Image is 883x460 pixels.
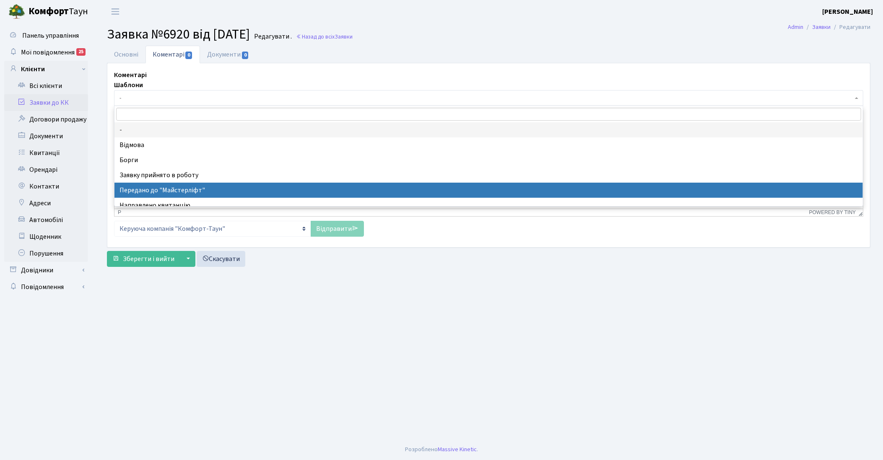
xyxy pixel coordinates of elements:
[76,48,86,56] div: 25
[252,33,292,41] small: Редагувати .
[4,44,88,61] a: Мої повідомлення25
[4,61,88,78] a: Клієнти
[822,7,873,16] b: [PERSON_NAME]
[8,3,25,20] img: logo.png
[119,94,853,102] span: -
[788,23,803,31] a: Admin
[405,445,478,454] div: Розроблено .
[114,168,863,183] li: Заявку прийнято в роботу
[4,212,88,228] a: Автомобілі
[4,279,88,295] a: Повідомлення
[4,145,88,161] a: Квитанції
[114,80,143,90] label: Шаблони
[4,161,88,178] a: Орендарі
[114,152,863,168] li: Борги
[856,209,863,216] div: Resize
[4,195,88,212] a: Адреси
[197,251,245,267] a: Скасувати
[4,128,88,145] a: Документи
[118,209,121,215] div: p
[296,33,353,41] a: Назад до всіхЗаявки
[7,7,742,16] body: Rich Text Area. Press ALT-0 for help.
[4,78,88,94] a: Всі клієнти
[114,90,863,106] span: -
[438,445,477,454] a: Massive Kinetic
[114,198,863,213] li: Направлено квитанцію
[4,178,88,195] a: Контакти
[114,122,863,137] li: -
[107,46,145,63] a: Основні
[200,46,256,63] a: Документи
[242,52,249,59] span: 0
[809,209,856,215] a: Powered by Tiny
[4,94,88,111] a: Заявки до КК
[812,23,831,31] a: Заявки
[29,5,69,18] b: Комфорт
[4,111,88,128] a: Договори продажу
[335,33,353,41] span: Заявки
[123,254,174,264] span: Зберегти і вийти
[114,183,863,198] li: Передано до "Майстерліфт"
[4,27,88,44] a: Панель управління
[21,48,75,57] span: Мої повідомлення
[831,23,870,32] li: Редагувати
[107,25,250,44] span: Заявка №6920 від [DATE]
[4,245,88,262] a: Порушення
[185,52,192,59] span: 0
[107,251,180,267] button: Зберегти і вийти
[4,262,88,279] a: Довідники
[22,31,79,40] span: Панель управління
[114,70,147,80] label: Коментарі
[775,18,883,36] nav: breadcrumb
[145,46,200,63] a: Коментарі
[114,137,863,152] li: Відмова
[4,228,88,245] a: Щоденник
[822,7,873,17] a: [PERSON_NAME]
[29,5,88,19] span: Таун
[105,5,126,18] button: Переключити навігацію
